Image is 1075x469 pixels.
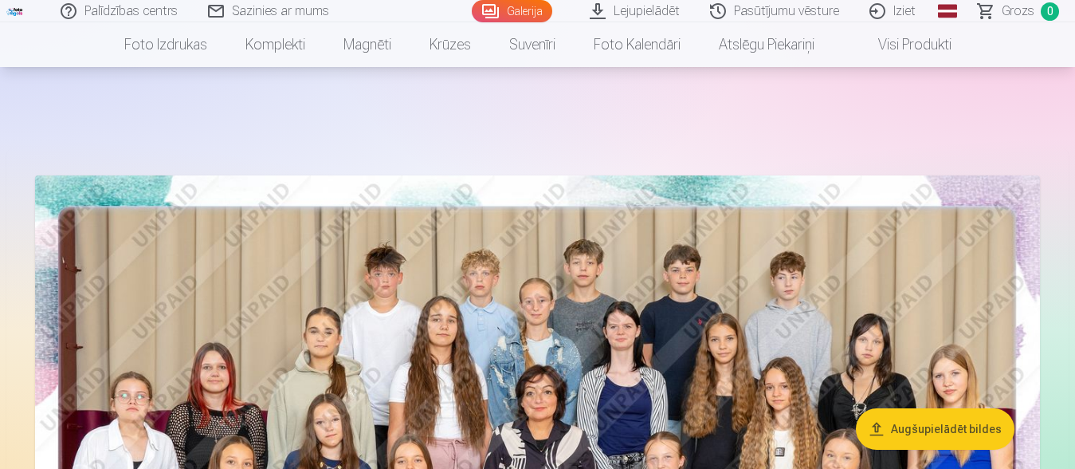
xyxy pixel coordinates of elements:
[105,22,226,67] a: Foto izdrukas
[575,22,700,67] a: Foto kalendāri
[1041,2,1059,21] span: 0
[700,22,834,67] a: Atslēgu piekariņi
[324,22,410,67] a: Magnēti
[490,22,575,67] a: Suvenīri
[226,22,324,67] a: Komplekti
[410,22,490,67] a: Krūzes
[834,22,971,67] a: Visi produkti
[1002,2,1034,21] span: Grozs
[856,408,1014,450] button: Augšupielādēt bildes
[6,6,24,16] img: /fa1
